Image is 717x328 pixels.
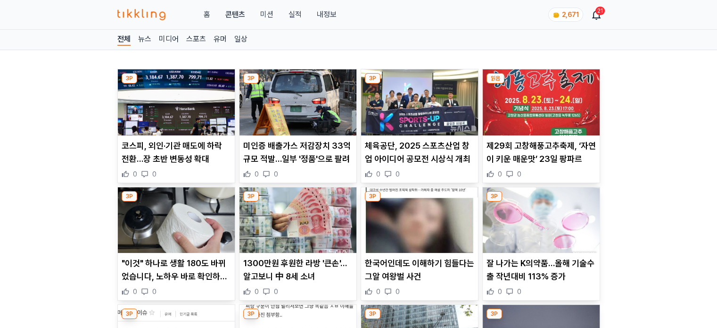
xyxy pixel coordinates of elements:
span: 0 [152,169,157,179]
span: 0 [376,169,380,179]
div: 3P 잘 나가는 K의약품…올해 기술수출 작년대비 113% 증가 잘 나가는 K의약품…올해 기술수출 작년대비 113% 증가 0 0 [482,187,600,301]
div: 읽음 제29회 고창해풍고추축제, ‘자연이 키운 매운맛’ 23일 팡파르 제29회 고창해풍고추축제, ‘자연이 키운 매운맛’ 23일 팡파르 0 0 [482,69,600,183]
div: 21 [595,7,605,15]
a: 미디어 [159,34,179,46]
img: 미인증 배출가스 저감장치 33억 규모 적발…일부 '정품'으로 팔려 [239,69,356,135]
span: 0 [133,169,137,179]
div: 3P [122,191,137,202]
img: 한국어인데도 이해하기 힘들다는 그알 여왕벌 사건 [361,187,478,253]
span: 0 [152,287,157,296]
a: 실적 [288,9,301,20]
span: 0 [255,287,259,296]
a: 콘텐츠 [225,9,245,20]
a: 홈 [203,9,210,20]
a: 전체 [117,34,131,46]
span: 0 [396,169,400,179]
div: 3P [365,309,380,319]
span: 0 [133,287,137,296]
a: 유머 [214,34,227,46]
div: 3P "이것" 하나로 생활 180도 바뀌었습니다, 노하우 바로 확인하세요 "이것" 하나로 생활 180도 바뀌었습니다, 노하우 바로 확인하세요 0 0 [117,187,235,301]
p: "이것" 하나로 생활 180도 바뀌었습니다, 노하우 바로 확인하세요 [122,257,231,283]
p: 미인증 배출가스 저감장치 33억 규모 적발…일부 '정품'으로 팔려 [243,139,353,166]
div: 3P 미인증 배출가스 저감장치 33억 규모 적발…일부 '정품'으로 팔려 미인증 배출가스 저감장치 33억 규모 적발…일부 '정품'으로 팔려 0 0 [239,69,357,183]
div: 3P [243,73,259,84]
a: 스포츠 [186,34,206,46]
span: 0 [498,169,502,179]
div: 3P [243,309,259,319]
p: 체육공단, 2025 스포츠산업 창업 아이디어 공모전 시상식 개최 [365,139,474,166]
div: 3P [243,191,259,202]
img: 제29회 고창해풍고추축제, ‘자연이 키운 매운맛’ 23일 팡파르 [483,69,600,135]
img: 코스피, 외인·기관 매도에 하락 전환…장 초반 변동성 확대 [118,69,235,135]
span: 0 [396,287,400,296]
p: 한국어인데도 이해하기 힘들다는 그알 여왕벌 사건 [365,257,474,283]
div: 3P 체육공단, 2025 스포츠산업 창업 아이디어 공모전 시상식 개최 체육공단, 2025 스포츠산업 창업 아이디어 공모전 시상식 개최 0 0 [361,69,478,183]
div: 3P 코스피, 외인·기관 매도에 하락 전환…장 초반 변동성 확대 코스피, 외인·기관 매도에 하락 전환…장 초반 변동성 확대 0 0 [117,69,235,183]
div: 읽음 [486,73,504,84]
div: 3P [365,73,380,84]
div: 3P 1300만원 후원한 라방 '큰손'…알고보니 中 8세 소녀 1300만원 후원한 라방 '큰손'…알고보니 中 8세 소녀 0 0 [239,187,357,301]
img: 체육공단, 2025 스포츠산업 창업 아이디어 공모전 시상식 개최 [361,69,478,135]
img: 1300만원 후원한 라방 '큰손'…알고보니 中 8세 소녀 [239,187,356,253]
span: 0 [517,287,521,296]
span: 2,671 [562,11,579,18]
p: 1300만원 후원한 라방 '큰손'…알고보니 中 8세 소녀 [243,257,353,283]
img: "이것" 하나로 생활 180도 바뀌었습니다, 노하우 바로 확인하세요 [118,187,235,253]
div: 3P [486,309,502,319]
span: 0 [274,169,278,179]
span: 0 [274,287,278,296]
span: 0 [498,287,502,296]
img: 티끌링 [117,9,166,20]
p: 제29회 고창해풍고추축제, ‘자연이 키운 매운맛’ 23일 팡파르 [486,139,596,166]
p: 코스피, 외인·기관 매도에 하락 전환…장 초반 변동성 확대 [122,139,231,166]
a: 일상 [234,34,247,46]
button: 미션 [260,9,273,20]
div: 3P [365,191,380,202]
p: 잘 나가는 K의약품…올해 기술수출 작년대비 113% 증가 [486,257,596,283]
a: 21 [593,9,600,20]
span: 0 [376,287,380,296]
div: 3P [122,73,137,84]
a: 뉴스 [138,34,151,46]
div: 3P [486,191,502,202]
div: 3P [122,309,137,319]
span: 0 [517,169,521,179]
img: 잘 나가는 K의약품…올해 기술수출 작년대비 113% 증가 [483,187,600,253]
div: 3P 한국어인데도 이해하기 힘들다는 그알 여왕벌 사건 한국어인데도 이해하기 힘들다는 그알 여왕벌 사건 0 0 [361,187,478,301]
img: coin [552,11,560,19]
a: 내정보 [316,9,336,20]
span: 0 [255,169,259,179]
a: coin 2,671 [548,8,581,22]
